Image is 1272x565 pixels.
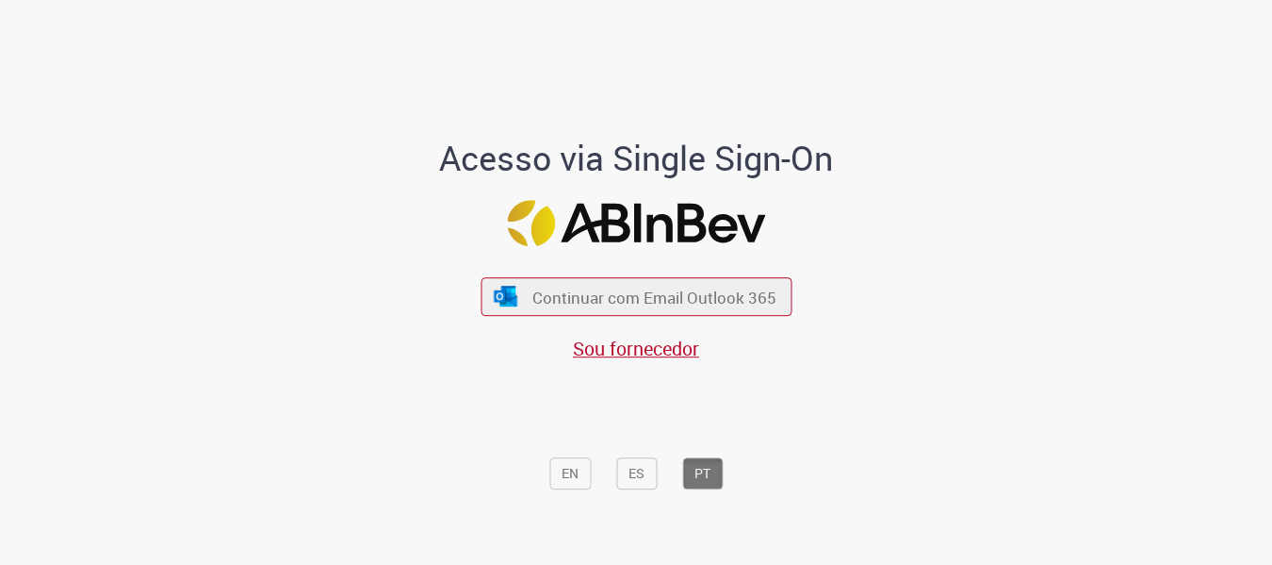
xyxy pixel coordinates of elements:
[573,336,699,361] a: Sou fornecedor
[507,200,765,246] img: Logo ABInBev
[532,286,776,307] span: Continuar com Email Outlook 365
[682,457,723,490] button: PT
[375,141,898,178] h1: Acesso via Single Sign-On
[549,457,591,490] button: EN
[493,287,519,307] img: ícone Azure/Microsoft 360
[616,457,657,490] button: ES
[481,277,791,316] button: ícone Azure/Microsoft 360 Continuar com Email Outlook 365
